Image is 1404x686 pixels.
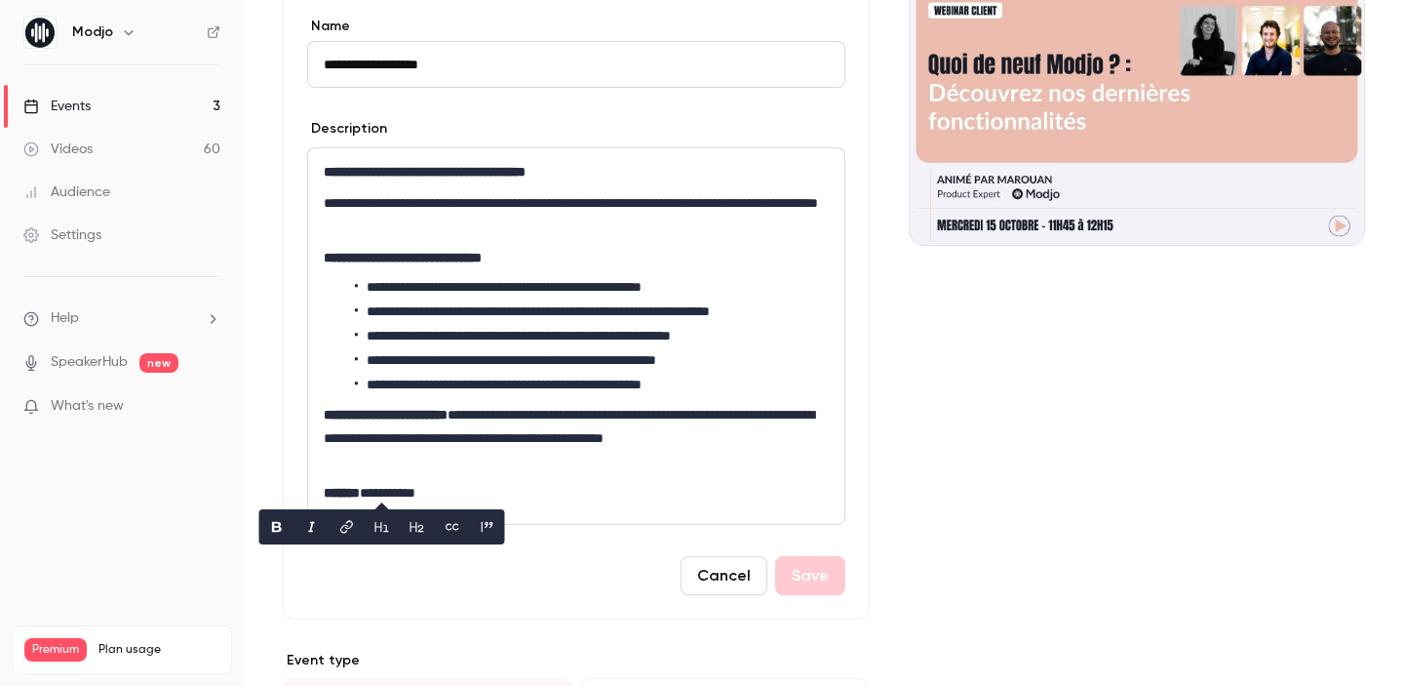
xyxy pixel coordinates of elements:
[472,511,503,543] button: blockquote
[23,182,110,202] div: Audience
[308,148,844,524] div: editor
[23,140,93,159] div: Videos
[23,308,220,329] li: help-dropdown-opener
[51,308,79,329] span: Help
[24,638,87,662] span: Premium
[307,119,387,139] label: Description
[51,396,124,417] span: What's new
[331,511,363,543] button: link
[139,353,178,373] span: new
[98,642,219,658] span: Plan usage
[307,147,845,525] section: description
[23,97,91,116] div: Events
[51,352,128,373] a: SpeakerHub
[24,17,56,48] img: Modjo
[283,651,870,670] p: Event type
[261,511,292,543] button: bold
[72,22,113,42] h6: Modjo
[681,556,767,595] button: Cancel
[307,17,845,36] label: Name
[296,511,328,543] button: italic
[23,225,101,245] div: Settings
